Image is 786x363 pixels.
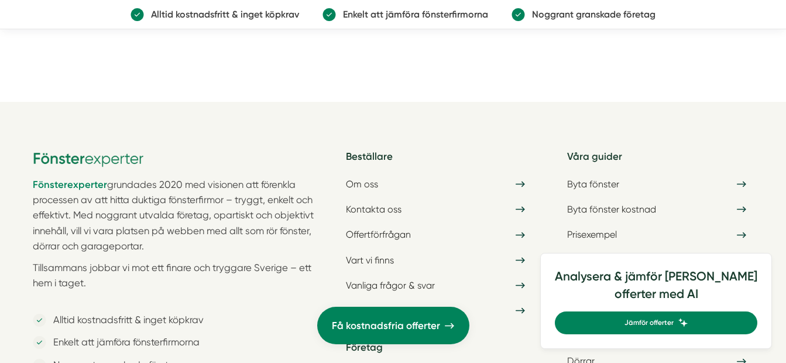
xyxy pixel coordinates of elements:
a: Om oss [339,174,532,194]
span: Jämför offerter [624,317,674,328]
p: Alltid kostnadsfritt & inget köpkrav [46,313,204,328]
h4: Analysera & jämför [PERSON_NAME] offerter med AI [555,268,757,311]
a: Vanliga frågor & svar [339,275,532,296]
h5: Våra guider [560,149,753,174]
strong: Fönsterexperter [33,179,107,190]
p: Enkelt att jämföra fönsterfirmorna [336,7,488,22]
a: Fönsterexperter [33,179,107,190]
a: Jämför offerter [555,311,757,334]
a: Prisexempel [560,224,753,245]
a: Offertförfrågan [339,224,532,245]
span: Få kostnadsfria offerter [332,318,440,334]
a: Vart vi finns [339,250,532,270]
a: Kontakta oss [339,199,532,220]
p: Noggrant granskade företag [525,7,655,22]
p: grundades 2020 med visionen att förenkla processen av att hitta duktiga fönsterfirmor – tryggt, e... [33,177,325,255]
a: Träfönster [560,250,753,270]
p: Enkelt att jämföra fönsterfirmorna [46,335,200,350]
img: Fönsterexperter [33,149,144,167]
p: Tillsammans jobbar vi mot ett finare och tryggare Sverige – ett hem i taget. [33,261,325,307]
a: Byta fönster kostnad [560,199,753,220]
a: Byta fönster [560,174,753,194]
a: Få kostnadsfria offerter [317,307,469,344]
h5: Beställare [339,149,532,174]
p: Alltid kostnadsfritt & inget köpkrav [144,7,299,22]
a: Sajtkarta [339,300,532,321]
